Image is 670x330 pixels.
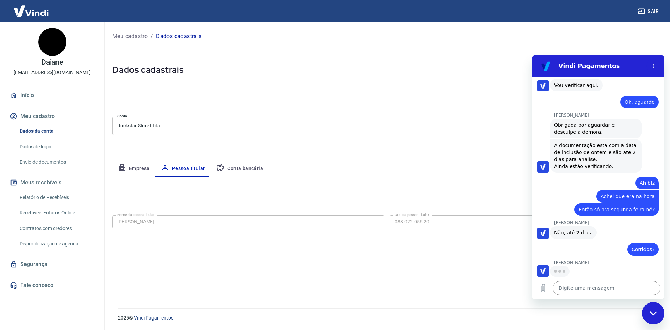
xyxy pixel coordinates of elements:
[17,221,96,236] a: Contratos com credores
[112,64,662,75] h5: Dados cadastrais
[156,32,201,41] p: Dados cadastrais
[8,257,96,272] a: Segurança
[17,237,96,251] a: Disponibilização de agenda
[17,190,96,205] a: Relatório de Recebíveis
[636,5,662,18] button: Sair
[134,315,173,321] a: Vindi Pagamentos
[151,32,153,41] p: /
[117,113,127,119] label: Conta
[17,140,96,154] a: Dados de login
[642,302,664,324] iframe: Botão para abrir a janela de mensagens, conversa em andamento
[210,160,269,177] button: Conta bancária
[395,212,429,218] label: CPF da pessoa titular
[17,206,96,220] a: Recebíveis Futuros Online
[8,88,96,103] a: Início
[14,69,91,76] p: [EMAIL_ADDRESS][DOMAIN_NAME]
[112,32,148,41] a: Meu cadastro
[17,155,96,169] a: Envio de documentos
[532,55,664,299] iframe: Janela de mensagens
[8,175,96,190] button: Meus recebíveis
[8,278,96,293] a: Fale conosco
[17,124,96,138] a: Dados da conta
[117,212,155,218] label: Nome da pessoa titular
[118,314,653,322] p: 2025 ©
[8,0,54,22] img: Vindi
[41,59,64,66] p: Daiane
[112,117,662,135] div: Rockstar Store Ltda
[155,160,211,177] button: Pessoa titular
[112,160,155,177] button: Empresa
[8,109,96,124] button: Meu cadastro
[38,28,66,56] img: 8066a715-fcb7-4012-b68d-bc8fb22feb9b.jpeg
